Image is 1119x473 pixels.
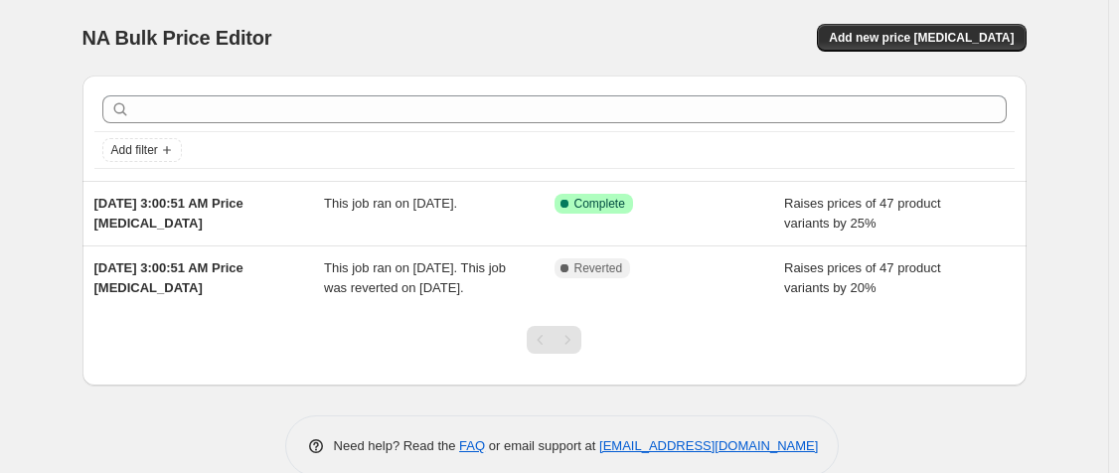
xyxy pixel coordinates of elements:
[94,260,243,295] span: [DATE] 3:00:51 AM Price [MEDICAL_DATA]
[334,438,460,453] span: Need help? Read the
[599,438,818,453] a: [EMAIL_ADDRESS][DOMAIN_NAME]
[82,27,272,49] span: NA Bulk Price Editor
[817,24,1026,52] button: Add new price [MEDICAL_DATA]
[574,260,623,276] span: Reverted
[574,196,625,212] span: Complete
[784,260,941,295] span: Raises prices of 47 product variants by 20%
[324,260,506,295] span: This job ran on [DATE]. This job was reverted on [DATE].
[94,196,243,231] span: [DATE] 3:00:51 AM Price [MEDICAL_DATA]
[324,196,457,211] span: This job ran on [DATE].
[485,438,599,453] span: or email support at
[829,30,1014,46] span: Add new price [MEDICAL_DATA]
[459,438,485,453] a: FAQ
[102,138,182,162] button: Add filter
[111,142,158,158] span: Add filter
[784,196,941,231] span: Raises prices of 47 product variants by 25%
[527,326,581,354] nav: Pagination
